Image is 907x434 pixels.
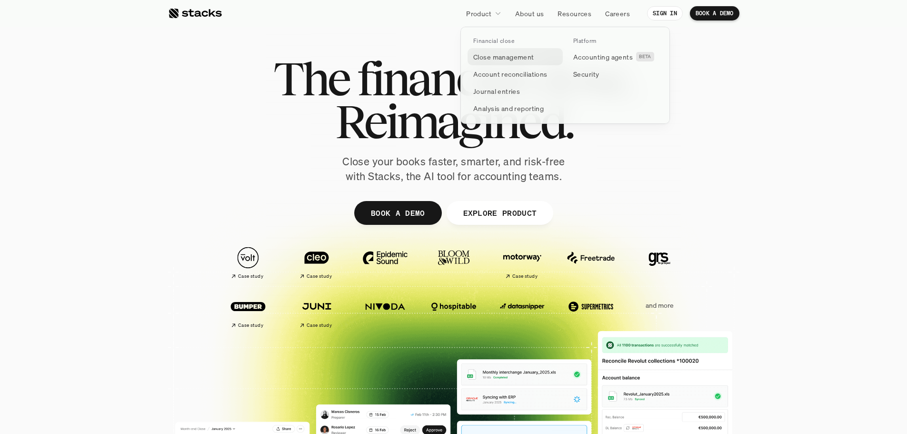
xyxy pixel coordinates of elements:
p: Journal entries [473,86,520,96]
p: EXPLORE PRODUCT [463,206,537,220]
p: Accounting agents [573,52,633,62]
a: Account reconciliations [468,65,563,82]
h2: Case study [238,323,263,328]
p: Close your books faster, smarter, and risk-free with Stacks, the AI tool for accounting teams. [335,154,573,184]
p: Careers [605,9,630,19]
a: SIGN IN [647,6,683,20]
h2: Case study [512,273,538,279]
span: financial [357,57,521,100]
p: Security [573,69,599,79]
a: Case study [287,291,346,332]
p: Product [466,9,491,19]
p: SIGN IN [653,10,677,17]
a: Case study [219,242,278,283]
p: Resources [558,9,591,19]
a: BOOK A DEMO [690,6,739,20]
h2: Case study [307,323,332,328]
a: Journal entries [468,82,563,100]
a: Case study [219,291,278,332]
p: and more [630,302,689,310]
p: Analysis and reporting [473,103,544,113]
p: Platform [573,38,597,44]
a: Careers [599,5,636,22]
h2: Case study [238,273,263,279]
h2: BETA [639,54,651,60]
p: BOOK A DEMO [370,206,425,220]
p: About us [515,9,544,19]
p: Account reconciliations [473,69,548,79]
a: Accounting agentsBETA [568,48,663,65]
p: BOOK A DEMO [696,10,734,17]
a: Case study [493,242,552,283]
a: Case study [287,242,346,283]
span: The [273,57,349,100]
p: Close management [473,52,534,62]
a: Privacy Policy [112,221,154,227]
p: Financial close [473,38,514,44]
a: EXPLORE PRODUCT [446,201,553,225]
a: BOOK A DEMO [354,201,441,225]
a: Close management [468,48,563,65]
h2: Case study [307,273,332,279]
span: Reimagined. [335,100,572,143]
a: Resources [552,5,597,22]
a: About us [509,5,549,22]
a: Analysis and reporting [468,100,563,117]
a: Security [568,65,663,82]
